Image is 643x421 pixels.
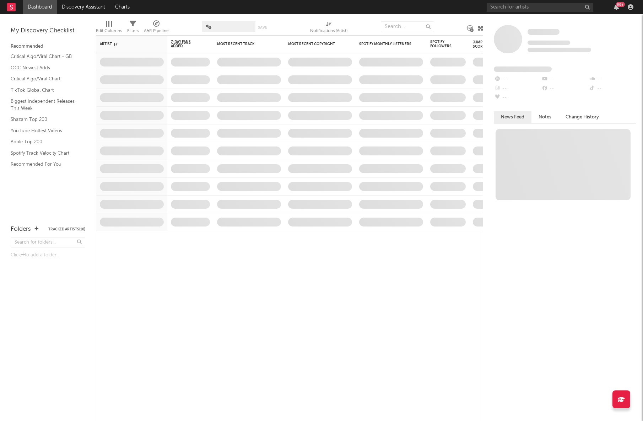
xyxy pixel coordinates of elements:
[127,18,139,38] div: Filters
[96,27,122,35] div: Edit Columns
[96,18,122,38] div: Edit Columns
[144,18,169,38] div: A&R Pipeline
[11,53,78,60] a: Critical Algo/Viral Chart - GB
[11,138,78,146] a: Apple Top 200
[11,64,78,72] a: OCC Newest Adds
[258,26,267,30] button: Save
[100,42,153,46] div: Artist
[528,48,591,52] span: 0 fans last week
[171,40,199,48] span: 7-Day Fans Added
[11,42,85,51] div: Recommended
[217,42,270,46] div: Most Recent Track
[541,75,588,84] div: --
[310,18,347,38] div: Notifications (Artist)
[528,29,560,35] span: Some Artist
[494,75,541,84] div: --
[473,40,491,49] div: Jump Score
[487,3,593,12] input: Search for artists
[494,111,531,123] button: News Feed
[528,28,560,36] a: Some Artist
[11,160,78,168] a: Recommended For You
[11,27,85,35] div: My Discovery Checklist
[531,111,558,123] button: Notes
[359,42,412,46] div: Spotify Monthly Listeners
[310,27,347,35] div: Notifications (Artist)
[48,228,85,231] button: Tracked Artists(18)
[11,97,78,112] a: Biggest Independent Releases This Week
[11,251,85,260] div: Click to add a folder.
[11,75,78,83] a: Critical Algo/Viral Chart
[494,93,541,102] div: --
[558,111,606,123] button: Change History
[11,149,78,157] a: Spotify Track Velocity Chart
[589,75,636,84] div: --
[381,21,434,32] input: Search...
[494,84,541,93] div: --
[430,40,455,48] div: Spotify Followers
[541,84,588,93] div: --
[11,127,78,135] a: YouTube Hottest Videos
[11,225,31,234] div: Folders
[11,86,78,94] a: TikTok Global Chart
[144,27,169,35] div: A&R Pipeline
[11,237,85,247] input: Search for folders...
[494,66,552,72] span: Fans Added by Platform
[616,2,625,7] div: 99 +
[589,84,636,93] div: --
[127,27,139,35] div: Filters
[11,116,78,123] a: Shazam Top 200
[528,41,570,45] span: Tracking Since: [DATE]
[288,42,341,46] div: Most Recent Copyright
[614,4,619,10] button: 99+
